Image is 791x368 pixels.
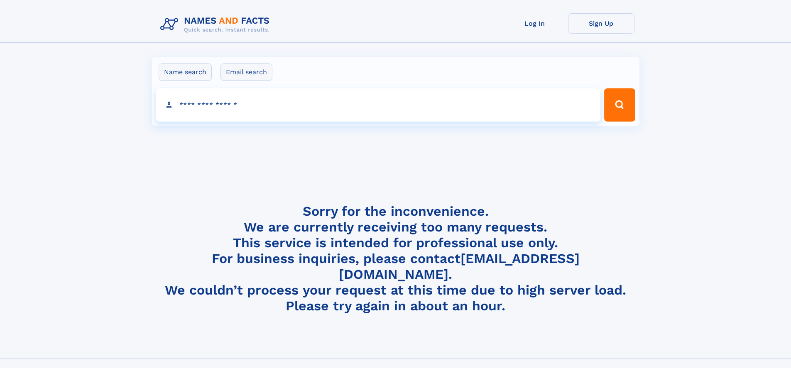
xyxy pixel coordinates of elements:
[157,13,277,36] img: Logo Names and Facts
[156,88,601,122] input: search input
[339,251,580,282] a: [EMAIL_ADDRESS][DOMAIN_NAME]
[568,13,634,34] a: Sign Up
[502,13,568,34] a: Log In
[159,63,212,81] label: Name search
[604,88,635,122] button: Search Button
[220,63,272,81] label: Email search
[157,203,634,314] h4: Sorry for the inconvenience. We are currently receiving too many requests. This service is intend...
